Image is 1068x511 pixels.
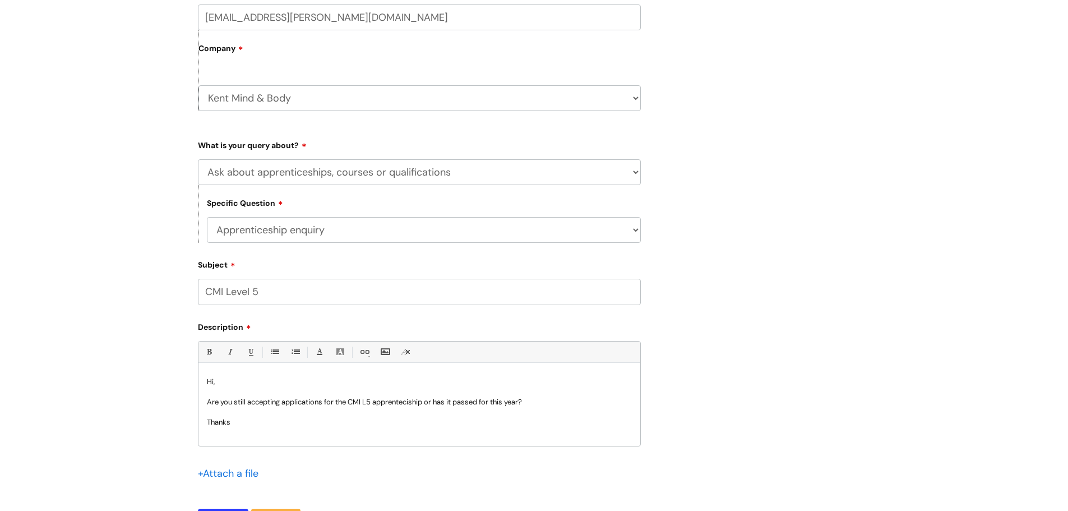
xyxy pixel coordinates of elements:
[207,377,632,387] p: Hi,
[357,345,371,359] a: Link
[378,345,392,359] a: Insert Image...
[267,345,281,359] a: • Unordered List (Ctrl-Shift-7)
[202,345,216,359] a: Bold (Ctrl-B)
[198,40,641,65] label: Company
[288,345,302,359] a: 1. Ordered List (Ctrl-Shift-8)
[198,137,641,150] label: What is your query about?
[207,397,632,407] p: Are you still accepting applications for the CMI L5 apprenteciship or has it passed for this year?
[223,345,237,359] a: Italic (Ctrl-I)
[207,417,632,427] p: Thanks
[198,464,265,482] div: Attach a file
[243,345,257,359] a: Underline(Ctrl-U)
[198,319,641,332] label: Description
[399,345,413,359] a: Remove formatting (Ctrl-\)
[312,345,326,359] a: Font Color
[198,4,641,30] input: Email
[333,345,347,359] a: Back Color
[207,197,283,208] label: Specific Question
[198,256,641,270] label: Subject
